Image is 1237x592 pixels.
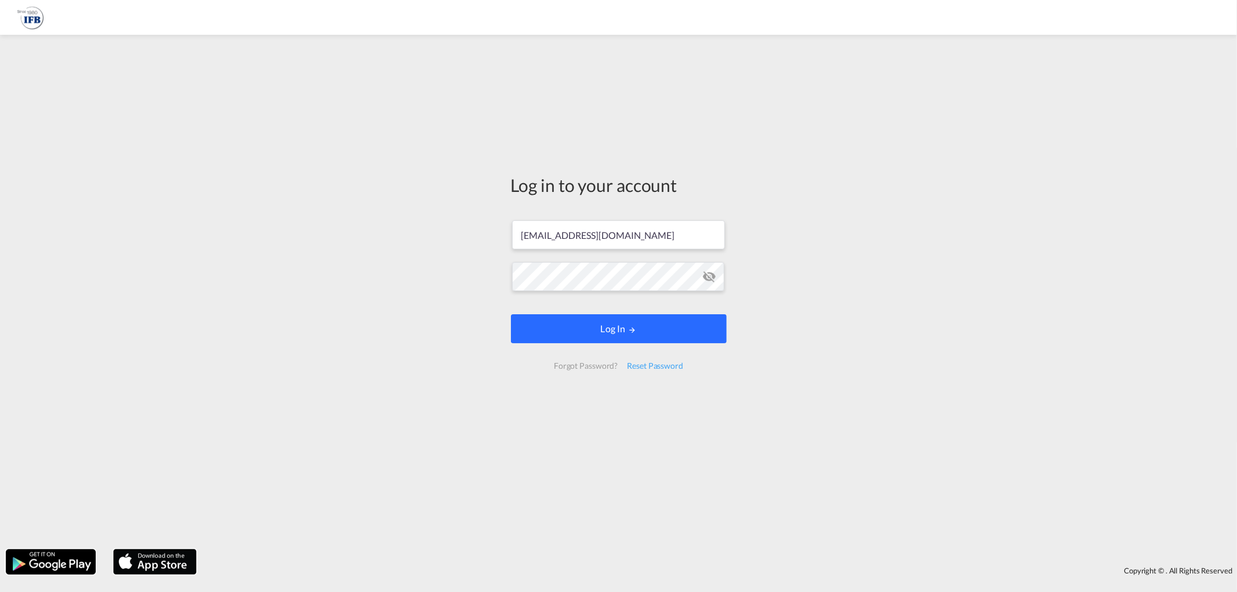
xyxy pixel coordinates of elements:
img: 2b726980256c11eeaa87296e05903fd5.png [17,5,43,31]
input: Enter email/phone number [512,220,725,249]
div: Reset Password [622,355,688,376]
div: Forgot Password? [549,355,622,376]
md-icon: icon-eye-off [702,270,716,284]
div: Copyright © . All Rights Reserved [202,561,1237,580]
img: google.png [5,548,97,576]
img: apple.png [112,548,198,576]
div: Log in to your account [511,173,727,197]
button: LOGIN [511,314,727,343]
